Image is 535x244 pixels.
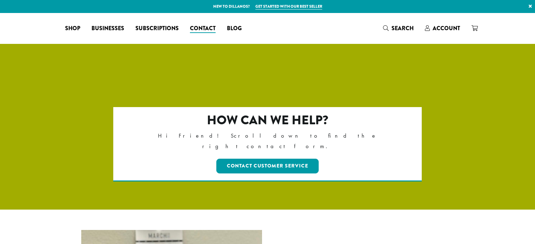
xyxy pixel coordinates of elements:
[135,24,179,33] span: Subscriptions
[377,22,419,34] a: Search
[391,24,414,32] span: Search
[227,24,242,33] span: Blog
[65,24,80,33] span: Shop
[144,113,391,128] h2: How can we help?
[255,4,322,9] a: Get started with our best seller
[216,159,319,173] a: Contact Customer Service
[91,24,124,33] span: Businesses
[59,23,86,34] a: Shop
[144,131,391,152] p: Hi Friend! Scroll down to find the right contact form.
[190,24,216,33] span: Contact
[433,24,460,32] span: Account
